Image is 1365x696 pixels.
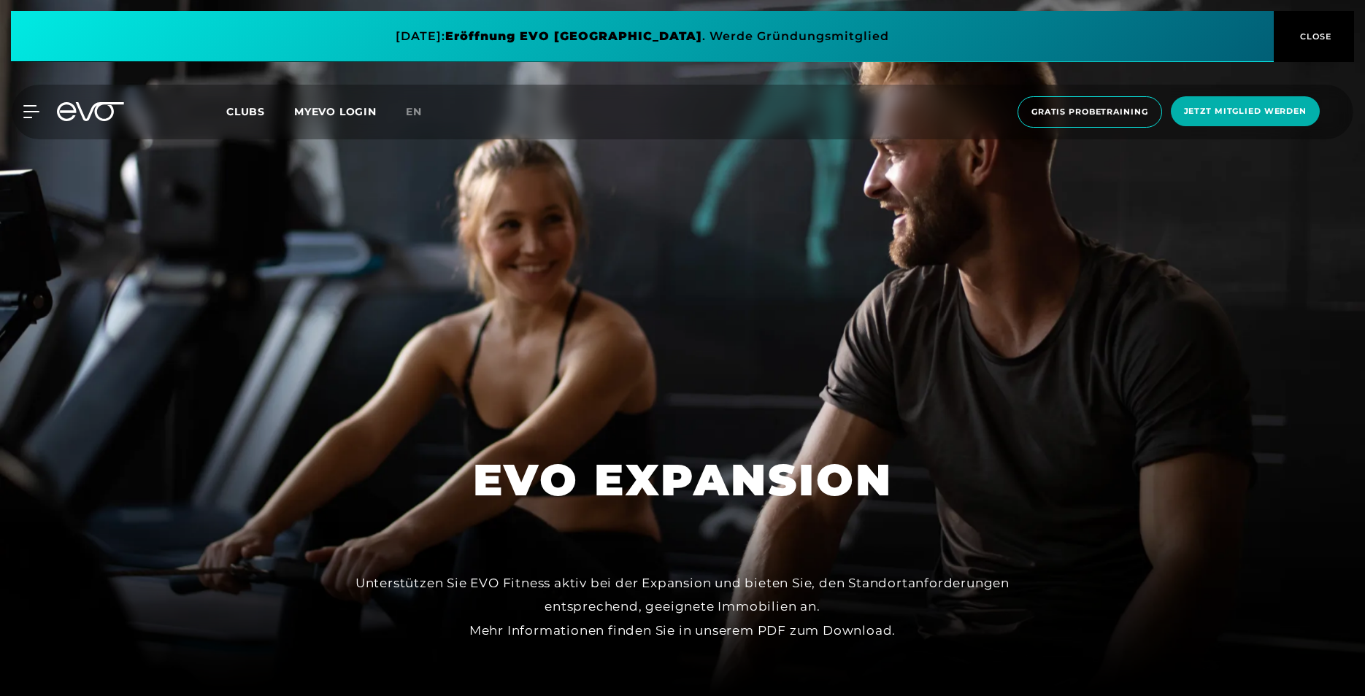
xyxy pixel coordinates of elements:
[1274,11,1354,62] button: CLOSE
[1296,30,1332,43] span: CLOSE
[226,105,265,118] span: Clubs
[1013,96,1166,128] a: Gratis Probetraining
[1184,105,1307,117] span: Jetzt Mitglied werden
[1166,96,1324,128] a: Jetzt Mitglied werden
[354,571,1011,642] div: Unterstützen Sie EVO Fitness aktiv bei der Expansion und bieten Sie, den Standortanforderungen en...
[473,452,893,509] h1: EVO EXPANSION
[406,104,439,120] a: en
[406,105,422,118] span: en
[294,105,377,118] a: MYEVO LOGIN
[226,104,294,118] a: Clubs
[1031,106,1148,118] span: Gratis Probetraining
